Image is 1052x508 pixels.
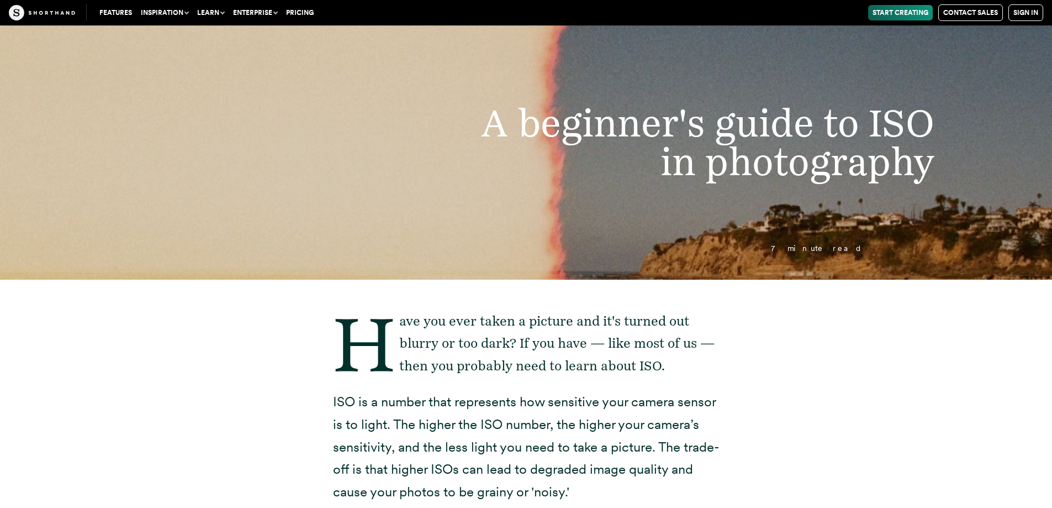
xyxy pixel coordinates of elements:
p: Have you ever taken a picture and it's turned out blurry or too dark? If you have — like most of ... [333,310,720,378]
a: Pricing [282,5,318,20]
p: 7 minute read [167,244,885,253]
a: Start Creating [868,5,933,20]
a: Sign in [1008,4,1043,21]
a: Features [95,5,136,20]
img: The Craft [9,5,75,20]
h1: A beginner's guide to ISO in photography [454,104,957,181]
button: Inspiration [136,5,193,20]
p: ISO is a number that represents how sensitive your camera sensor is to light. The higher the ISO ... [333,391,720,504]
button: Enterprise [229,5,282,20]
a: Contact Sales [938,4,1003,21]
button: Learn [193,5,229,20]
